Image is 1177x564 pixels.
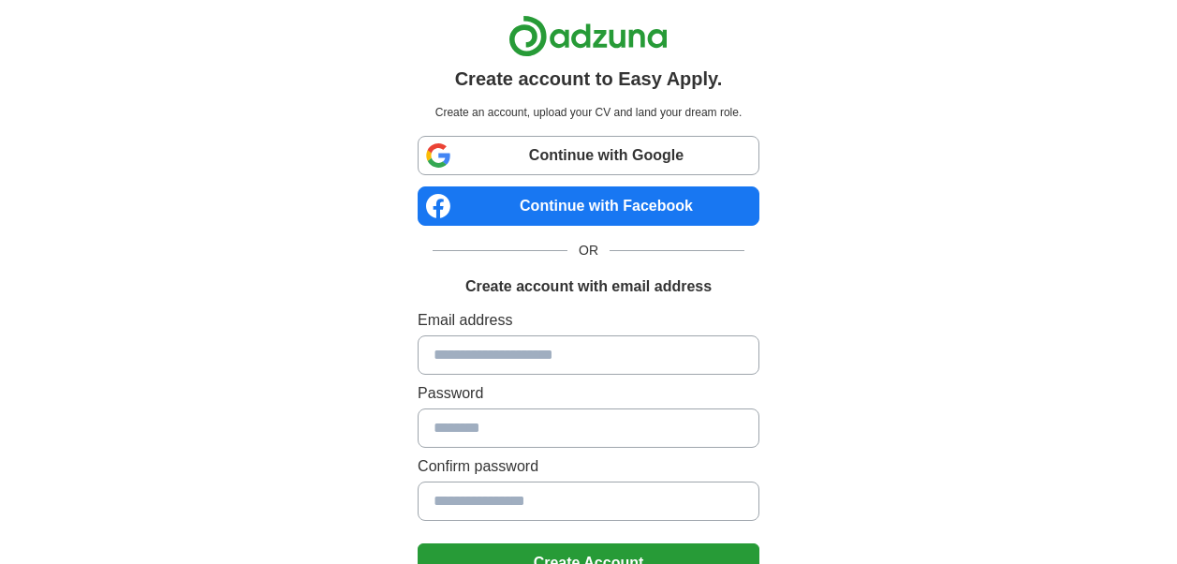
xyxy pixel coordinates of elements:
[567,241,610,260] span: OR
[418,136,759,175] a: Continue with Google
[418,455,759,478] label: Confirm password
[508,15,668,57] img: Adzuna logo
[418,382,759,405] label: Password
[418,309,759,332] label: Email address
[421,104,756,121] p: Create an account, upload your CV and land your dream role.
[465,275,712,298] h1: Create account with email address
[455,65,723,93] h1: Create account to Easy Apply.
[418,186,759,226] a: Continue with Facebook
